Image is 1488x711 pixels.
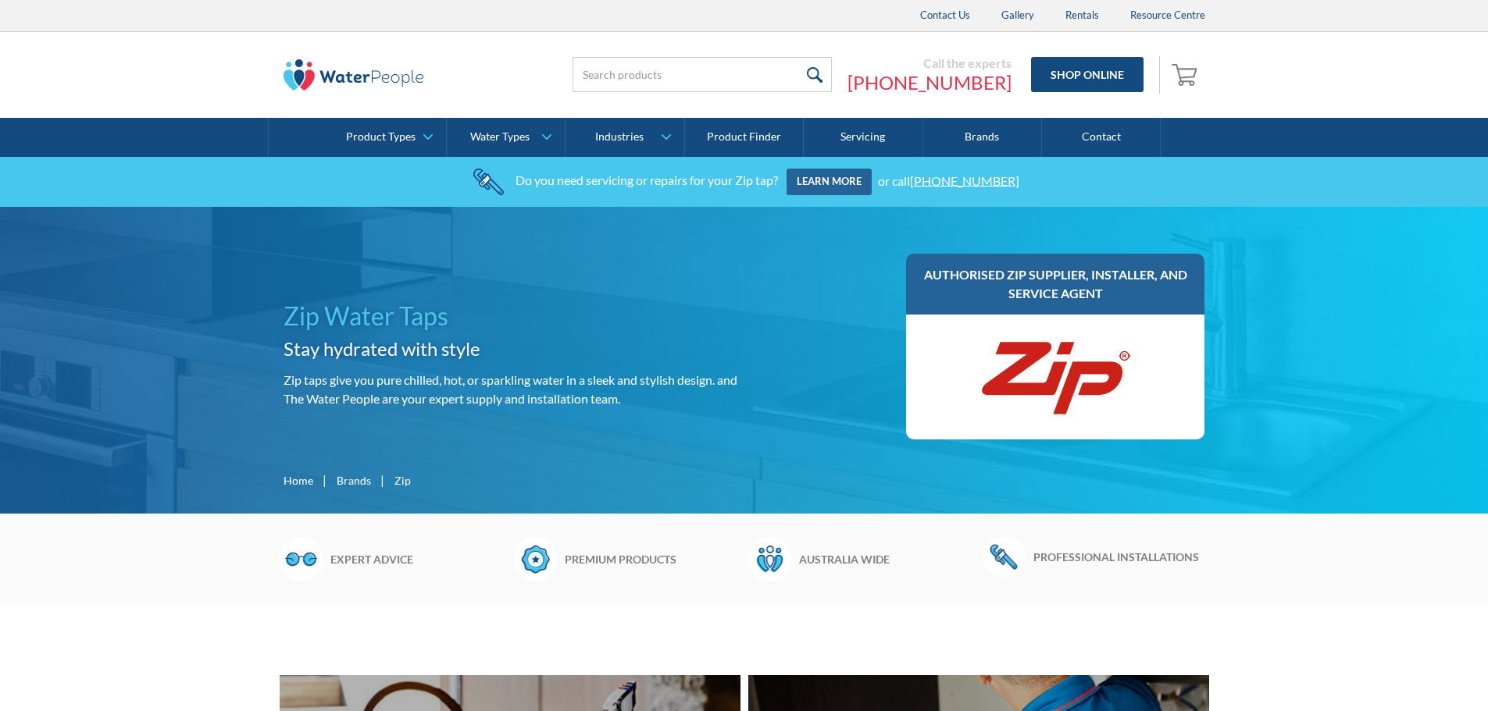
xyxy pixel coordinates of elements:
[923,118,1042,157] a: Brands
[284,371,738,408] p: Zip taps give you pure chilled, hot, or sparkling water in a sleek and stylish design. and The Wa...
[566,118,683,157] a: Industries
[516,172,778,187] div: Do you need servicing or repairs for your Zip tap?
[787,169,872,195] a: Learn more
[1172,62,1201,87] img: shopping cart
[1031,57,1144,92] a: Shop Online
[799,551,975,567] h6: Australia wide
[748,537,791,581] img: Waterpeople Symbol
[284,59,424,91] img: The Water People
[847,71,1012,94] a: [PHONE_NUMBER]
[878,172,1019,187] div: or call
[910,172,1019,187] a: [PHONE_NUMBER]
[1033,549,1209,565] h6: Professional installations
[573,57,832,92] input: Search products
[280,537,323,581] img: Glasses
[1042,118,1161,157] a: Contact
[983,537,1026,576] img: Wrench
[337,472,371,489] a: Brands
[685,118,804,157] a: Product Finder
[1168,56,1205,94] a: Open empty cart
[977,330,1133,424] img: Zip
[284,335,738,363] h2: Stay hydrated with style
[470,130,530,144] div: Water Types
[595,130,644,144] div: Industries
[847,55,1012,71] div: Call the experts
[284,472,313,489] a: Home
[346,130,416,144] div: Product Types
[284,297,738,335] h1: Zip Water Taps
[922,265,1190,303] h3: Authorised Zip supplier, installer, and service agent
[565,551,740,567] h6: Premium products
[394,472,411,489] div: Zip
[804,118,922,157] a: Servicing
[447,118,565,157] a: Water Types
[514,537,557,581] img: Badge
[330,551,506,567] h6: Expert advice
[328,118,446,157] a: Product Types
[379,471,387,489] div: |
[321,471,329,489] div: |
